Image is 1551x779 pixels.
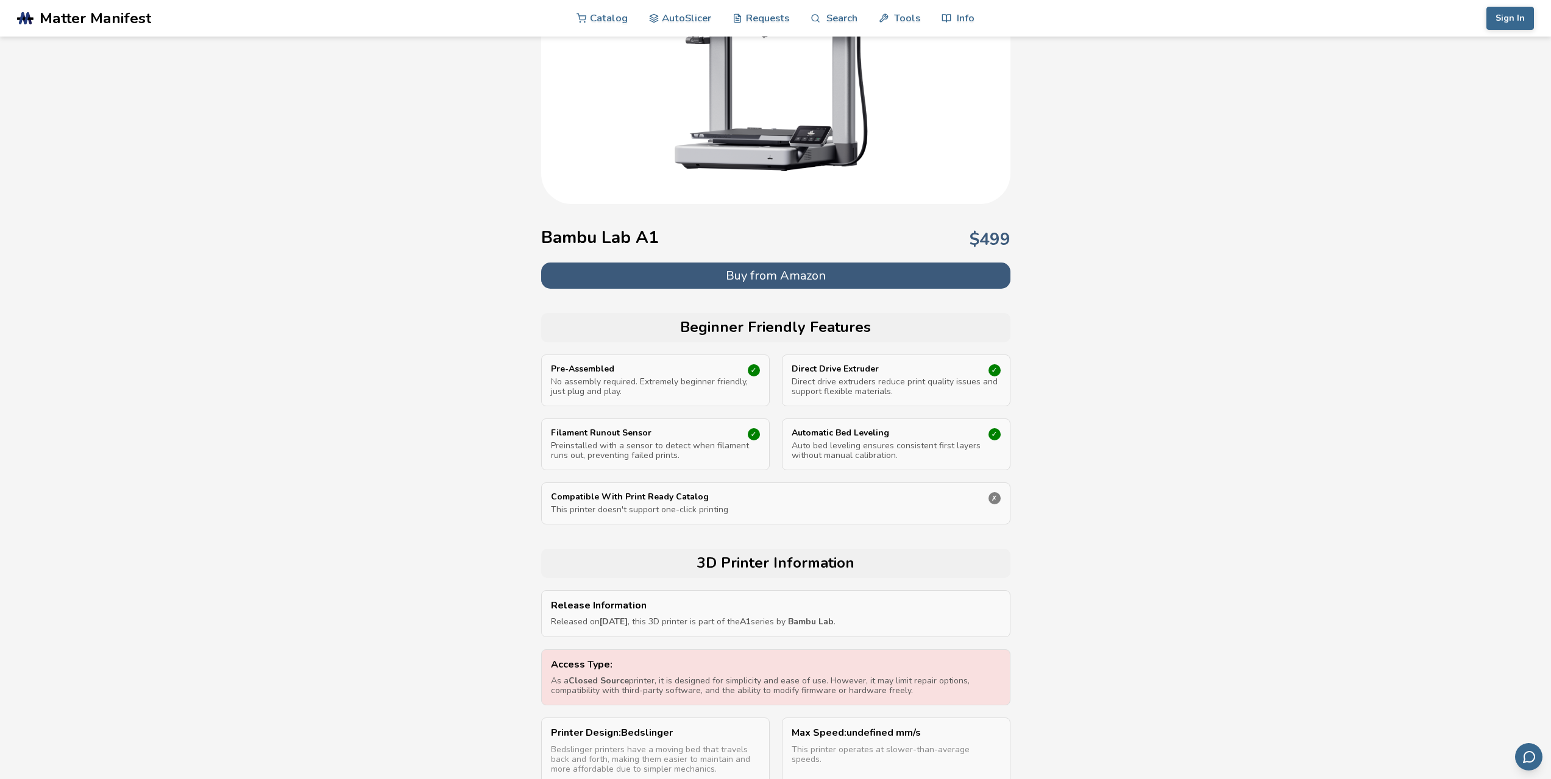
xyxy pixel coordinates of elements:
button: Send feedback via email [1515,743,1542,770]
p: Direct drive extruders reduce print quality issues and support flexible materials. [792,377,1001,397]
h2: Beginner Friendly Features [547,319,1004,336]
p: This printer doesn't support one-click printing [551,505,1001,515]
p: Release Information [551,600,1001,611]
div: ✓ [748,364,760,376]
span: Matter Manifest [40,10,151,27]
button: Sign In [1486,7,1534,30]
p: Pre-Assembled [551,364,729,374]
button: Buy from Amazon [541,263,1010,289]
div: ✓ [988,364,1001,376]
strong: Closed Source [569,675,629,686]
p: Compatible With Print Ready Catalog [551,492,933,502]
p: This printer operates at slower-than-average speeds. [792,745,1001,764]
p: Auto bed leveling ensures consistent first layers without manual calibration. [792,441,1001,460]
div: ✓ [748,428,760,440]
strong: Bambu Lab [788,616,834,627]
strong: [DATE] [600,616,628,627]
div: ✗ [988,492,1001,504]
p: Preinstalled with a sensor to detect when filament runs out, preventing failed prints. [551,441,760,460]
p: $ 499 [970,230,1010,249]
a: Compatible With Print Ready CatalogThis printer doesn't support one-click printing✗ [551,492,1001,515]
p: Released on , this 3D printer is part of the series by . [551,617,1001,627]
p: No assembly required. Extremely beginner friendly, just plug and play. [551,377,760,397]
h2: 3D Printer Information [547,555,1004,572]
h1: Bambu Lab A1 [541,228,659,247]
p: Direct Drive Extruder [792,364,970,374]
p: As a printer, it is designed for simplicity and ease of use. However, it may limit repair options... [551,676,1001,696]
strong: A1 [740,616,751,627]
p: Bedslinger printers have a moving bed that travels back and forth, making them easier to maintain... [551,745,760,774]
p: Access Type: [551,659,1001,670]
p: Automatic Bed Leveling [792,428,970,438]
p: Printer Design : Bedslinger [551,727,760,738]
p: Max Speed : undefined mm/s [792,727,1001,738]
div: ✓ [988,428,1001,440]
p: Filament Runout Sensor [551,428,729,438]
